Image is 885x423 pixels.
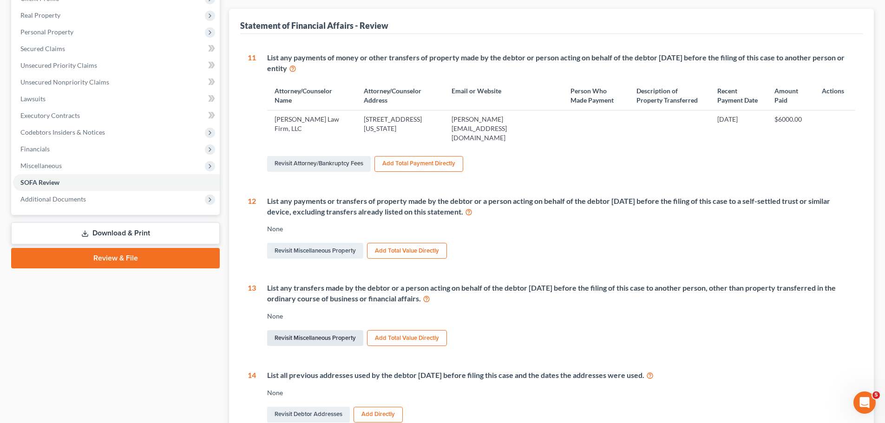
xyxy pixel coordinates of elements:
[240,20,388,31] div: Statement of Financial Affairs - Review
[20,111,80,119] span: Executory Contracts
[356,81,444,110] th: Attorney/Counselor Address
[267,81,356,110] th: Attorney/Counselor Name
[267,388,855,397] div: None
[367,243,447,259] button: Add Total Value Directly
[267,196,855,217] div: List any payments or transfers of property made by the debtor or a person acting on behalf of the...
[872,391,880,399] span: 5
[267,407,350,423] a: Revisit Debtor Addresses
[267,52,855,74] div: List any payments of money or other transfers of property made by the debtor or person acting on ...
[629,81,710,110] th: Description of Property Transferred
[267,243,363,259] a: Revisit Miscellaneous Property
[20,95,46,103] span: Lawsuits
[267,224,855,234] div: None
[13,74,220,91] a: Unsecured Nonpriority Claims
[444,81,563,110] th: Email or Website
[853,391,876,414] iframe: Intercom live chat
[13,57,220,74] a: Unsecured Priority Claims
[710,111,767,147] td: [DATE]
[11,248,220,268] a: Review & File
[13,107,220,124] a: Executory Contracts
[20,11,60,19] span: Real Property
[13,91,220,107] a: Lawsuits
[267,330,363,346] a: Revisit Miscellaneous Property
[20,145,50,153] span: Financials
[444,111,563,147] td: [PERSON_NAME][EMAIL_ADDRESS][DOMAIN_NAME]
[367,330,447,346] button: Add Total Value Directly
[354,407,403,423] button: Add Directly
[20,45,65,52] span: Secured Claims
[267,156,371,172] a: Revisit Attorney/Bankruptcy Fees
[267,283,855,304] div: List any transfers made by the debtor or a person acting on behalf of the debtor [DATE] before th...
[374,156,463,172] button: Add Total Payment Directly
[767,81,814,110] th: Amount Paid
[248,196,256,261] div: 12
[267,312,855,321] div: None
[20,128,105,136] span: Codebtors Insiders & Notices
[20,178,59,186] span: SOFA Review
[356,111,444,147] td: [STREET_ADDRESS][US_STATE]
[13,40,220,57] a: Secured Claims
[267,370,855,381] div: List all previous addresses used by the debtor [DATE] before filing this case and the dates the a...
[20,28,73,36] span: Personal Property
[248,52,256,174] div: 11
[11,222,220,244] a: Download & Print
[20,162,62,169] span: Miscellaneous
[248,283,256,348] div: 13
[814,81,855,110] th: Actions
[710,81,767,110] th: Recent Payment Date
[267,111,356,147] td: [PERSON_NAME] Law Firm, LLC
[20,195,86,203] span: Additional Documents
[563,81,629,110] th: Person Who Made Payment
[13,174,220,191] a: SOFA Review
[20,78,109,86] span: Unsecured Nonpriority Claims
[20,61,97,69] span: Unsecured Priority Claims
[767,111,814,147] td: $6000.00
